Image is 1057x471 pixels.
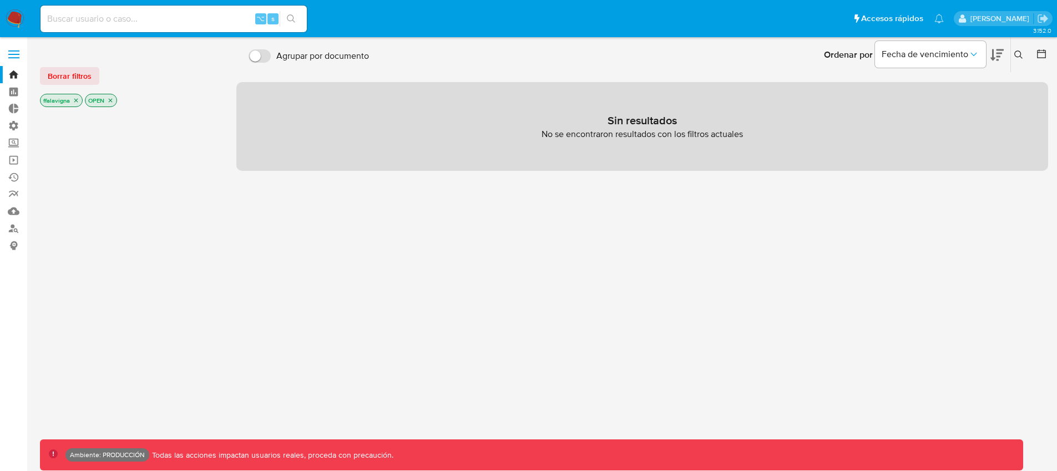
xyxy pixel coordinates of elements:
a: Notificaciones [934,14,944,23]
p: Todas las acciones impactan usuarios reales, proceda con precaución. [149,450,393,460]
button: search-icon [280,11,302,27]
p: Ambiente: PRODUCCIÓN [70,453,145,457]
span: ⌥ [256,13,265,24]
span: s [271,13,275,24]
input: Buscar usuario o caso... [41,12,307,26]
a: Salir [1037,13,1049,24]
p: federico.falavigna@mercadolibre.com [970,13,1033,24]
span: Accesos rápidos [861,13,923,24]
